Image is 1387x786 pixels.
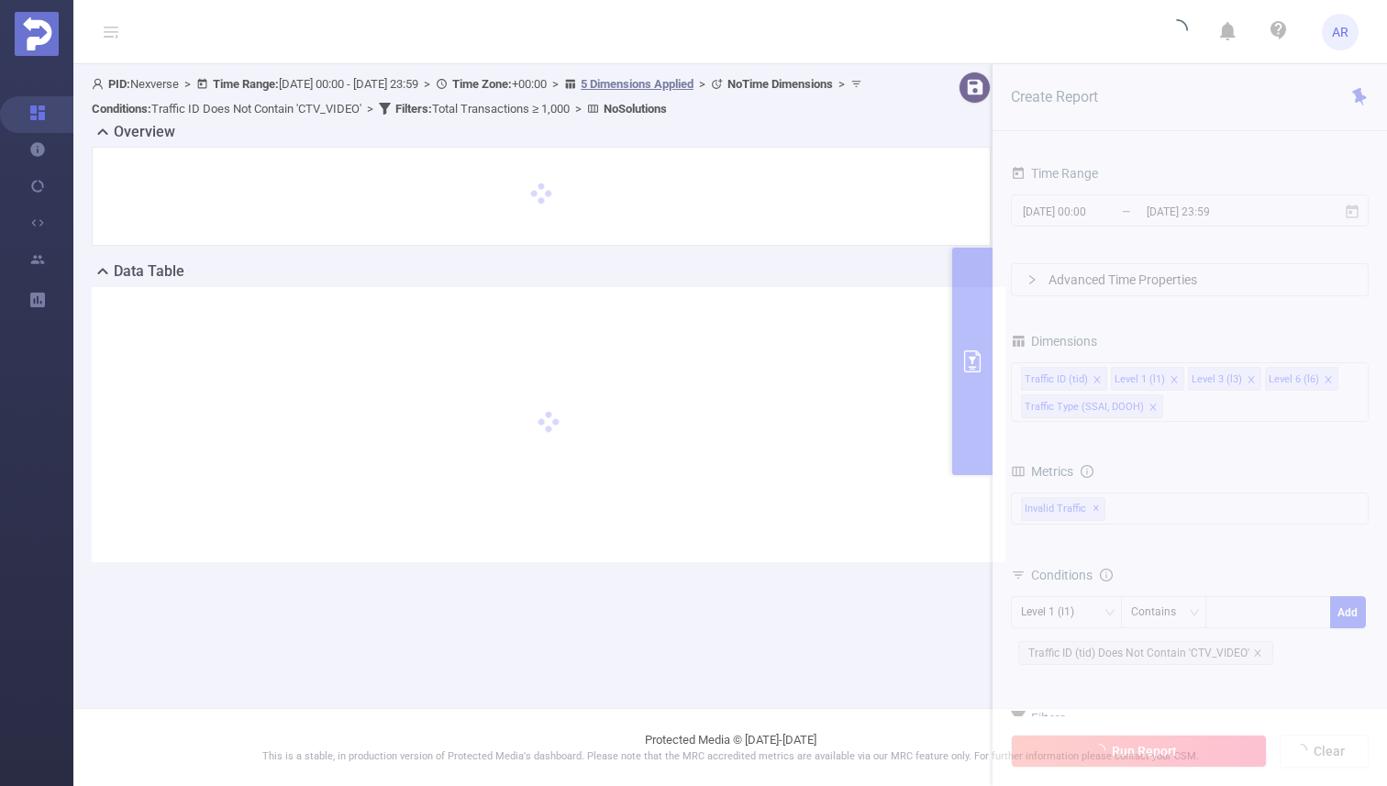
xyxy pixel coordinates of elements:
span: > [833,77,850,91]
b: Time Range: [213,77,279,91]
b: Filters : [395,102,432,116]
span: Nexverse [DATE] 00:00 - [DATE] 23:59 +00:00 [92,77,867,116]
span: Total Transactions ≥ 1,000 [395,102,570,116]
i: icon: loading [1166,19,1188,45]
h2: Overview [114,121,175,143]
b: Conditions : [92,102,151,116]
span: AR [1332,14,1348,50]
i: icon: user [92,78,108,90]
span: > [361,102,379,116]
span: > [693,77,711,91]
span: > [418,77,436,91]
b: PID: [108,77,130,91]
b: No Solutions [604,102,667,116]
span: > [179,77,196,91]
b: Time Zone: [452,77,512,91]
p: This is a stable, in production version of Protected Media's dashboard. Please note that the MRC ... [119,749,1341,765]
span: > [570,102,587,116]
u: 5 Dimensions Applied [581,77,693,91]
b: No Time Dimensions [727,77,833,91]
span: > [547,77,564,91]
span: Traffic ID Does Not Contain 'CTV_VIDEO' [92,102,361,116]
img: Protected Media [15,12,59,56]
footer: Protected Media © [DATE]-[DATE] [73,708,1387,786]
h2: Data Table [114,260,184,282]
